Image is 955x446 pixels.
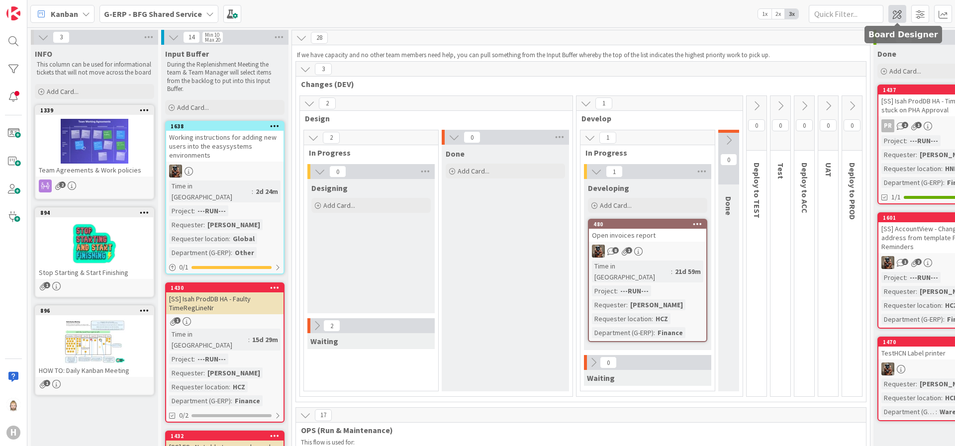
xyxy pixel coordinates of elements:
[232,395,263,406] div: Finance
[169,165,182,178] img: VK
[37,61,152,77] p: This column can be used for informational tickets that will not move across the board
[165,282,285,423] a: 1430[SS] Isah ProdDB HA - Faulty TimeRegLineNrTime in [GEOGRAPHIC_DATA]:15d 29mProject:---RUN---R...
[881,177,943,188] div: Department (G-ERP)
[943,314,945,325] span: :
[915,122,922,128] span: 1
[166,283,284,314] div: 1430[SS] Isah ProdDB HA - Faulty TimeRegLineNr
[230,233,257,244] div: Global
[752,163,762,218] span: Deploy to TEST
[655,327,685,338] div: Finance
[844,119,860,131] span: 0
[169,180,252,202] div: Time in [GEOGRAPHIC_DATA]
[35,105,154,199] a: 1339Team Agreements & Work policies
[310,336,338,346] span: Waiting
[599,132,616,144] span: 1
[44,380,50,386] span: 1
[35,305,154,395] a: 896HOW TO: Daily Kanban Meeting
[589,220,706,229] div: 480
[585,148,702,158] span: In Progress
[44,282,50,288] span: 1
[229,233,230,244] span: :
[592,285,616,296] div: Project
[323,201,355,210] span: Add Card...
[47,87,79,96] span: Add Card...
[6,426,20,440] div: H
[36,164,153,177] div: Team Agreements & Work policies
[941,163,943,174] span: :
[309,148,426,158] span: In Progress
[193,354,195,364] span: :
[169,367,203,378] div: Requester
[881,378,916,389] div: Requester
[592,313,652,324] div: Requester location
[458,167,489,176] span: Add Card...
[193,205,195,216] span: :
[166,122,284,162] div: 1638Working instructions for adding new users into the easysystems environments
[203,367,205,378] span: :
[229,381,230,392] span: :
[171,123,284,130] div: 1638
[881,406,936,417] div: Department (G-ERP)
[881,149,916,160] div: Requester
[167,61,283,93] p: During the Replenishment Meeting the team & Team Manager will select items from the backlog to pu...
[916,286,917,297] span: :
[881,362,894,375] img: VK
[169,395,231,406] div: Department (G-ERP)
[36,106,153,177] div: 1339Team Agreements & Work policies
[59,181,66,188] span: 2
[589,220,706,242] div: 480Open invoices report
[671,266,672,277] span: :
[936,406,937,417] span: :
[301,79,854,89] span: Changes (DEV)
[877,49,896,59] span: Done
[231,247,232,258] span: :
[881,272,906,283] div: Project
[881,135,906,146] div: Project
[169,329,248,351] div: Time in [GEOGRAPHIC_DATA]
[907,135,941,146] div: ---RUN---
[626,299,628,310] span: :
[652,313,653,324] span: :
[906,135,907,146] span: :
[464,131,480,143] span: 0
[881,256,894,269] img: VK
[943,177,945,188] span: :
[720,154,737,166] span: 0
[758,9,771,19] span: 1x
[772,119,789,131] span: 0
[166,122,284,131] div: 1638
[941,392,943,403] span: :
[169,219,203,230] div: Requester
[174,317,181,324] span: 1
[166,261,284,273] div: 0/1
[169,247,231,258] div: Department (G-ERP)
[653,313,670,324] div: HCZ
[902,259,908,265] span: 1
[587,373,615,383] span: Waiting
[297,51,865,59] p: If we have capacity and no other team members need help, you can pull something from the Input Bu...
[177,103,209,112] span: Add Card...
[166,165,284,178] div: VK
[171,433,284,440] div: 1432
[36,266,153,279] div: Stop Starting & Start Finishing
[606,166,623,178] span: 1
[809,5,883,23] input: Quick Filter...
[169,354,193,364] div: Project
[446,149,465,159] span: Done
[171,284,284,291] div: 1430
[592,245,605,258] img: VK
[165,121,285,274] a: 1638Working instructions for adding new users into the easysystems environmentsVKTime in [GEOGRAP...
[232,247,257,258] div: Other
[881,300,941,311] div: Requester location
[179,262,189,272] span: 0 / 1
[618,285,651,296] div: ---RUN---
[323,132,340,144] span: 2
[748,119,765,131] span: 0
[941,300,943,311] span: :
[166,292,284,314] div: [SS] Isah ProdDB HA - Faulty TimeRegLineNr
[588,183,629,193] span: Developing
[319,97,336,109] span: 2
[315,63,332,75] span: 3
[40,307,153,314] div: 896
[329,166,346,178] span: 0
